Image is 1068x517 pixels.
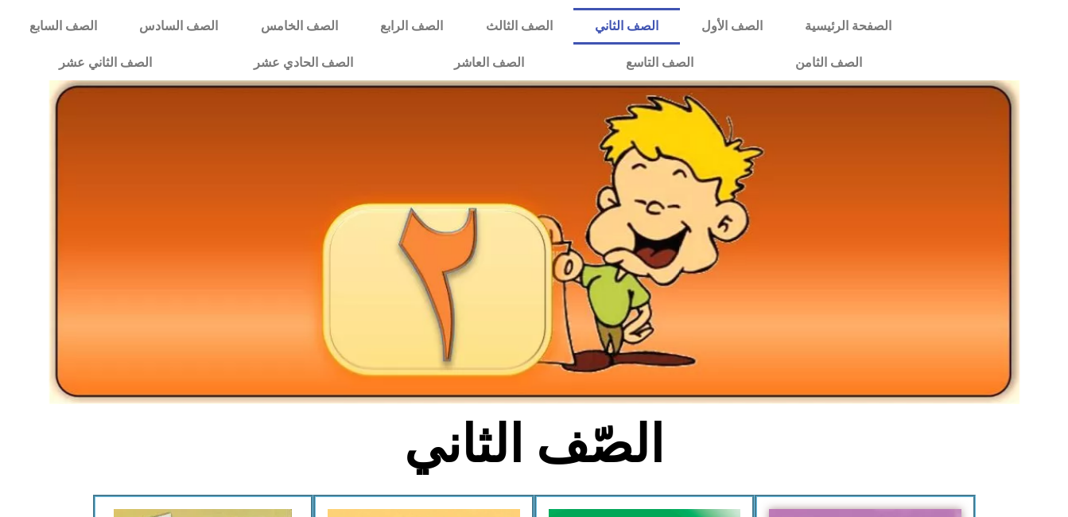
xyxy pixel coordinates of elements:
[575,45,744,81] a: الصف التاسع
[744,45,913,81] a: الصف الثامن
[8,45,203,81] a: الصف الثاني عشر
[680,8,783,45] a: الصف الأول
[359,8,464,45] a: الصف الرابع
[203,45,404,81] a: الصف الحادي عشر
[573,8,679,45] a: الصف الثاني
[464,8,573,45] a: الصف الثالث
[783,8,912,45] a: الصفحة الرئيسية
[403,45,575,81] a: الصف العاشر
[271,414,797,476] h2: الصّف الثاني
[8,8,118,45] a: الصف السابع
[118,8,239,45] a: الصف السادس
[239,8,359,45] a: الصف الخامس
